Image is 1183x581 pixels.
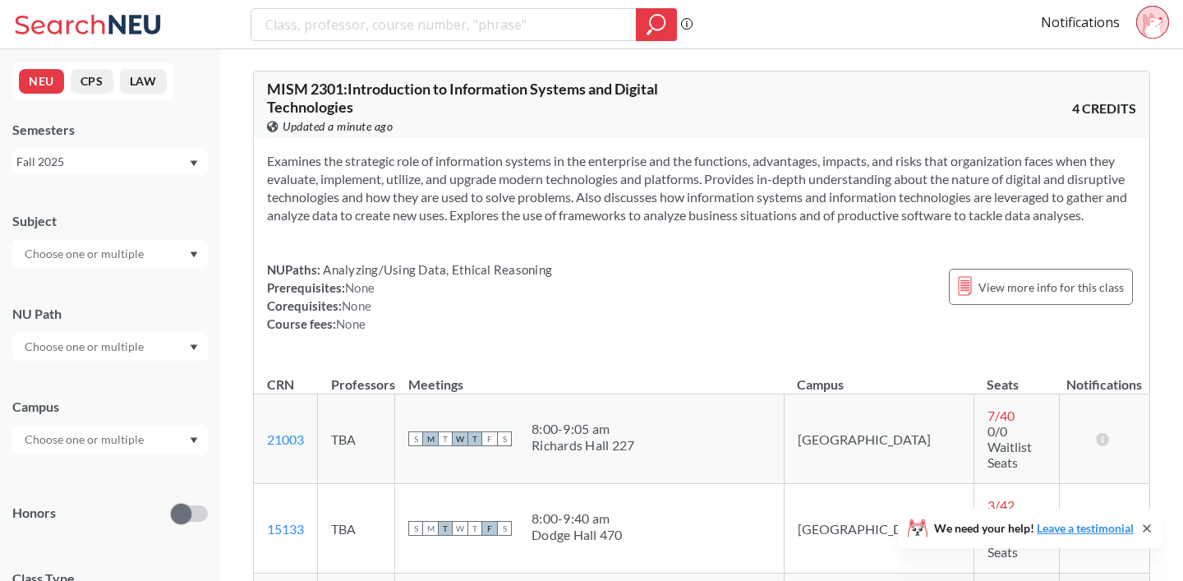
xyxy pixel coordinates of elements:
[784,484,974,574] td: [GEOGRAPHIC_DATA]
[190,344,198,351] svg: Dropdown arrow
[120,69,167,94] button: LAW
[264,11,624,39] input: Class, professor, course number, "phrase"
[12,212,208,230] div: Subject
[190,160,198,167] svg: Dropdown arrow
[987,497,1015,513] span: 3 / 42
[12,426,208,454] div: Dropdown arrow
[1060,359,1149,394] th: Notifications
[482,521,497,536] span: F
[190,251,198,258] svg: Dropdown arrow
[934,523,1134,534] span: We need your help!
[16,337,154,357] input: Choose one or multiple
[12,149,208,175] div: Fall 2025Dropdown arrow
[342,298,371,313] span: None
[12,398,208,416] div: Campus
[16,244,154,264] input: Choose one or multiple
[987,408,1015,423] span: 7 / 40
[974,359,1059,394] th: Seats
[267,261,552,333] div: NUPaths: Prerequisites: Corequisites: Course fees:
[453,431,467,446] span: W
[318,484,395,574] td: TBA
[336,316,366,331] span: None
[497,431,512,446] span: S
[453,521,467,536] span: W
[784,359,974,394] th: Campus
[71,69,113,94] button: CPS
[987,423,1032,470] span: 0/0 Waitlist Seats
[1072,99,1136,118] span: 4 CREDITS
[532,510,623,527] div: 8:00 - 9:40 am
[267,521,304,537] a: 15133
[647,13,666,36] svg: magnifying glass
[395,359,785,394] th: Meetings
[267,431,304,447] a: 21003
[345,280,375,295] span: None
[497,521,512,536] span: S
[408,521,423,536] span: S
[320,262,552,277] span: Analyzing/Using Data, Ethical Reasoning
[267,152,1136,224] section: Examines the strategic role of information systems in the enterprise and the functions, advantage...
[12,333,208,361] div: Dropdown arrow
[12,121,208,139] div: Semesters
[532,437,634,454] div: Richards Hall 227
[283,118,393,136] span: Updated a minute ago
[1041,13,1120,31] a: Notifications
[636,8,677,41] div: magnifying glass
[267,376,294,394] div: CRN
[267,80,658,116] span: MISM 2301 : Introduction to Information Systems and Digital Technologies
[408,431,423,446] span: S
[978,277,1124,297] span: View more info for this class
[16,153,188,171] div: Fall 2025
[438,521,453,536] span: T
[532,527,623,543] div: Dodge Hall 470
[423,431,438,446] span: M
[318,394,395,484] td: TBA
[784,394,974,484] td: [GEOGRAPHIC_DATA]
[482,431,497,446] span: F
[467,431,482,446] span: T
[423,521,438,536] span: M
[12,305,208,323] div: NU Path
[19,69,64,94] button: NEU
[467,521,482,536] span: T
[12,240,208,268] div: Dropdown arrow
[1037,521,1134,535] a: Leave a testimonial
[12,504,56,523] p: Honors
[438,431,453,446] span: T
[16,430,154,450] input: Choose one or multiple
[532,421,634,437] div: 8:00 - 9:05 am
[318,359,395,394] th: Professors
[190,437,198,444] svg: Dropdown arrow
